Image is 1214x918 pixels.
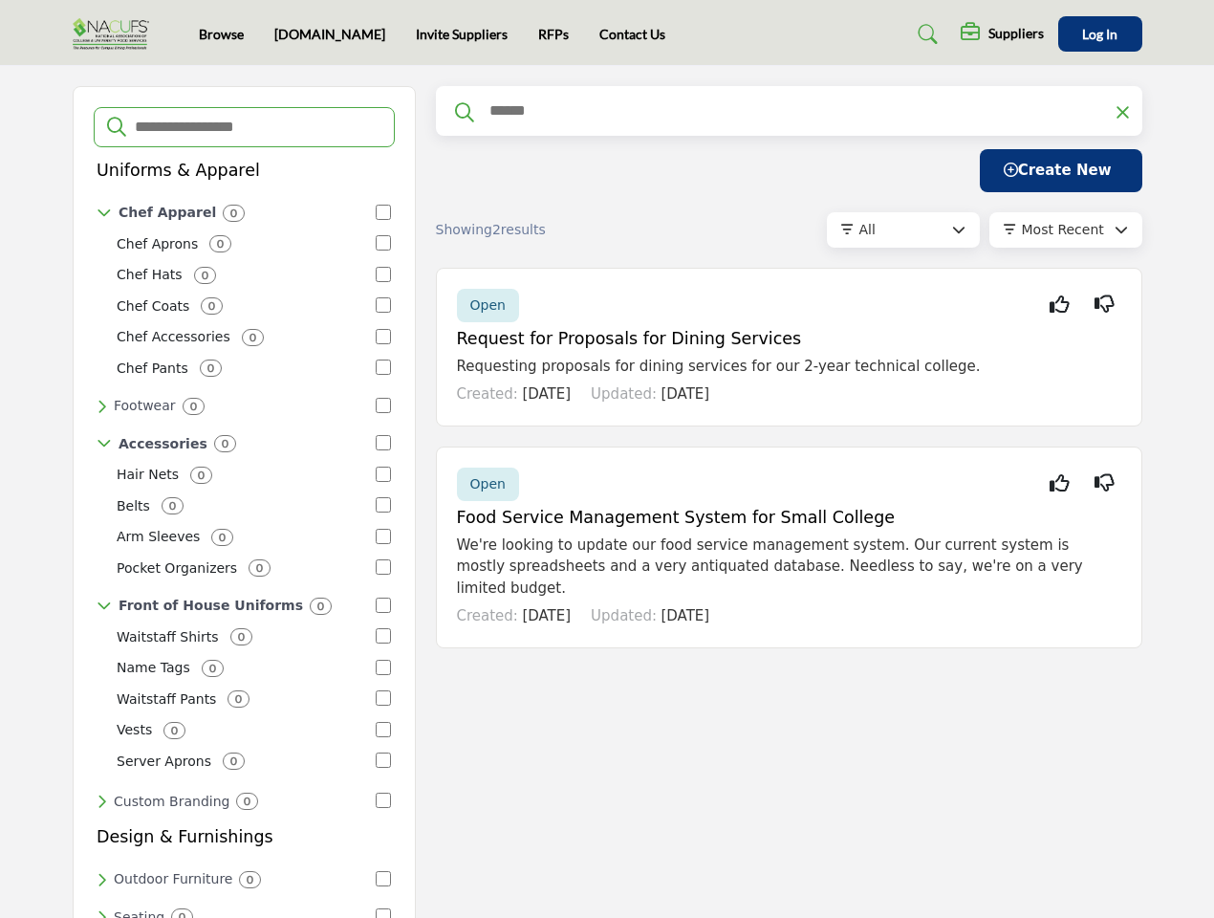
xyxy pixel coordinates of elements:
[207,361,214,375] b: 0
[661,607,709,624] span: [DATE]
[591,385,657,403] span: Updated:
[194,267,216,284] div: 0 Results For Chef Hats
[119,436,207,452] h6: Accentuating uniforms with aprons, gloves, and essentials.
[190,467,212,484] div: 0 Results For Hair Nets
[117,296,189,317] p: High-quality chef coats for culinary professionals.
[202,660,224,677] div: 0 Results For Name Tags
[376,628,391,644] input: Select Waitstaff Shirts
[117,359,188,379] p: Comfortable and durable chef pants.
[1082,26,1117,42] span: Log In
[209,235,231,252] div: 0 Results For Chef Aprons
[190,400,197,413] b: 0
[591,607,657,624] span: Updated:
[599,26,665,42] a: Contact Us
[1050,304,1070,305] i: Interested
[1058,16,1142,52] button: Log In
[214,435,236,452] div: 0 Results For Accessories
[230,628,252,645] div: 0 Results For Waitstaff Shirts
[202,269,208,282] b: 0
[376,690,391,706] input: Select Waitstaff Pants
[219,531,226,544] b: 0
[522,607,571,624] span: [DATE]
[900,19,950,50] a: Search
[457,607,518,624] span: Created:
[470,476,506,492] span: Open
[73,18,159,50] img: site Logo
[230,207,237,220] b: 0
[376,753,391,768] input: Select Server Aprons
[457,535,1121,600] p: We're looking to update our food service management system. Our current system is mostly spreadsh...
[117,465,179,485] p: Hair restraints for hygiene.
[133,115,381,140] input: Search Categories
[169,499,176,513] b: 0
[238,630,245,644] b: 0
[376,660,391,675] input: Select Name Tags
[114,871,232,887] h6: Transforming exteriors with patio sets, umbrellas, and outdoor pieces.
[416,26,508,42] a: Invite Suppliers
[117,327,230,347] p: Other accessories like chef scarves and arm guards.
[114,398,176,414] h6: Offering comfort and safety with non-slip footwear.
[376,205,391,220] input: Select Chef Apparel
[376,871,391,886] input: Select Outdoor Furniture
[236,793,258,810] div: 0 Results For Custom Branding
[201,297,223,315] div: 0 Results For Chef Coats
[117,720,152,740] p: Formal vests for waitstaff.
[1022,222,1104,237] span: Most Recent
[242,329,264,346] div: 0 Results For Chef Accessories
[376,467,391,482] input: Select Hair Nets
[457,356,1121,378] p: Requesting proposals for dining services for our 2-year technical college.
[222,437,228,450] b: 0
[988,25,1044,42] h5: Suppliers
[117,527,200,547] p: Protective arm sleeves for kitchen staff.
[961,23,1044,46] div: Suppliers
[859,222,876,237] span: All
[376,235,391,251] input: Select Chef Aprons
[97,161,260,181] h5: Uniforms & Apparel
[163,722,185,739] div: 0 Results For Vests
[376,267,391,282] input: Select Chef Hats
[310,598,332,615] div: 0 Results For Front of House Uniforms
[239,871,261,888] div: 0 Results For Outdoor Furniture
[211,529,233,546] div: 0 Results For Arm Sleeves
[117,658,190,678] p: Customizable name tags.
[256,561,263,575] b: 0
[470,297,506,313] span: Open
[457,329,1121,349] h5: Request for Proposals for Dining Services
[249,331,256,344] b: 0
[209,662,216,675] b: 0
[1095,483,1115,484] i: Not Interested
[97,827,273,847] h5: Design & Furnishings
[376,329,391,344] input: Select Chef Accessories
[1050,483,1070,484] i: Interested
[117,752,211,772] p: Specialized aprons for serving staff.
[117,234,198,254] p: Various types of aprons for kitchen use.
[235,692,242,706] b: 0
[522,385,571,403] span: [DATE]
[376,497,391,513] input: Select Belts
[436,220,648,240] div: Showing results
[171,724,178,737] b: 0
[1095,304,1115,305] i: Not Interested
[457,385,518,403] span: Created:
[198,469,205,482] b: 0
[244,795,250,808] b: 0
[217,237,224,251] b: 0
[1004,162,1112,179] span: Create New
[183,398,205,415] div: 0 Results For Footwear
[376,793,391,808] input: Select Custom Branding
[117,627,219,647] p: Uniform shirts for waitstaff.
[119,598,303,614] h6: Styling the front-of-house staff in tailored uniforms.
[119,205,216,221] h6: Dressing chefs in quality coats, hats, and kitchen wear.
[228,690,249,708] div: 0 Results For Waitstaff Pants
[249,559,271,577] div: 0 Results For Pocket Organizers
[247,873,253,886] b: 0
[117,265,183,285] p: Traditional and modern styles of chef hats.
[208,299,215,313] b: 0
[117,689,216,710] p: Uniform pants for waitstaff.
[661,385,709,403] span: [DATE]
[200,360,222,377] div: 0 Results For Chef Pants
[980,149,1142,192] button: Create New
[376,722,391,737] input: Select Vests
[230,754,237,768] b: 0
[376,297,391,313] input: Select Chef Coats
